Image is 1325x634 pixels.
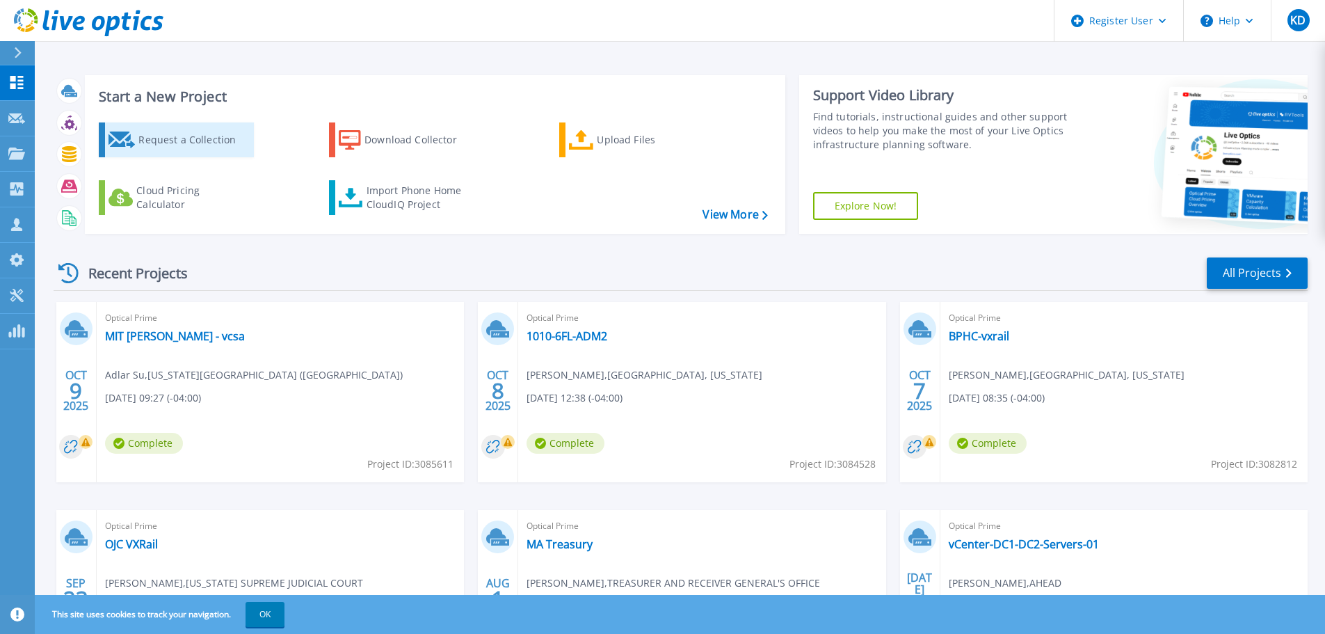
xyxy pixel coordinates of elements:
span: Optical Prime [949,518,1299,534]
div: Recent Projects [54,256,207,290]
a: Cloud Pricing Calculator [99,180,254,215]
a: Request a Collection [99,122,254,157]
span: [PERSON_NAME] , [GEOGRAPHIC_DATA], [US_STATE] [527,367,762,383]
div: Upload Files [597,126,708,154]
span: Complete [527,433,604,454]
span: 1 [492,593,504,605]
span: Optical Prime [527,310,877,326]
span: Complete [949,433,1027,454]
span: Adlar Su , [US_STATE][GEOGRAPHIC_DATA] ([GEOGRAPHIC_DATA]) [105,367,403,383]
span: 23 [63,593,88,605]
div: OCT 2025 [63,365,89,416]
span: [DATE] 12:38 (-04:00) [527,390,623,406]
span: Optical Prime [105,518,456,534]
a: MA Treasury [527,537,593,551]
span: [PERSON_NAME] , [GEOGRAPHIC_DATA], [US_STATE] [949,367,1185,383]
a: vCenter-DC1-DC2-Servers-01 [949,537,1099,551]
a: Upload Files [559,122,714,157]
span: 8 [492,385,504,397]
span: 7 [913,385,926,397]
div: Download Collector [364,126,476,154]
a: All Projects [1207,257,1308,289]
span: [PERSON_NAME] , TREASURER AND RECEIVER GENERAL'S OFFICE [527,576,820,591]
div: [DATE] 2025 [906,573,933,624]
span: Project ID: 3084528 [789,457,876,472]
span: This site uses cookies to track your navigation. [38,602,284,627]
span: 9 [70,385,82,397]
div: Import Phone Home CloudIQ Project [367,184,475,212]
button: OK [246,602,284,627]
div: Request a Collection [138,126,250,154]
div: OCT 2025 [906,365,933,416]
span: [PERSON_NAME] , AHEAD [949,576,1061,591]
div: OCT 2025 [485,365,511,416]
span: Optical Prime [527,518,877,534]
div: Cloud Pricing Calculator [136,184,248,212]
div: AUG 2025 [485,573,511,624]
a: Download Collector [329,122,484,157]
span: [DATE] 08:35 (-04:00) [949,390,1045,406]
a: BPHC-vxrail [949,329,1009,343]
span: [DATE] 09:27 (-04:00) [105,390,201,406]
span: Optical Prime [105,310,456,326]
a: Explore Now! [813,192,919,220]
div: SEP 2025 [63,573,89,624]
h3: Start a New Project [99,89,767,104]
span: Complete [105,433,183,454]
span: Project ID: 3082812 [1211,457,1297,472]
span: [PERSON_NAME] , [US_STATE] SUPREME JUDICIAL COURT [105,576,363,591]
a: View More [702,208,767,221]
div: Find tutorials, instructional guides and other support videos to help you make the most of your L... [813,110,1073,152]
a: MIT [PERSON_NAME] - vcsa [105,329,245,343]
span: Project ID: 3085611 [367,457,453,472]
a: OJC VXRail [105,537,158,551]
span: Optical Prime [949,310,1299,326]
span: KD [1290,15,1306,26]
div: Support Video Library [813,86,1073,104]
a: 1010-6FL-ADM2 [527,329,607,343]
